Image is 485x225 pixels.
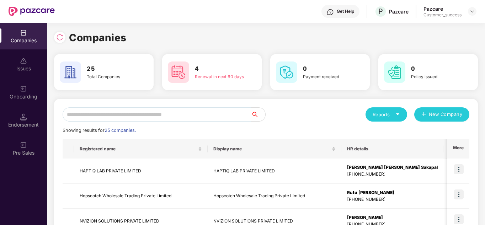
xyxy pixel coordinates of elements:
img: New Pazcare Logo [9,7,55,16]
td: HAPTIQ LAB PRIVATE LIMITED [208,159,341,184]
button: plusNew Company [414,107,469,122]
img: svg+xml;base64,PHN2ZyB4bWxucz0iaHR0cDovL3d3dy53My5vcmcvMjAwMC9zdmciIHdpZHRoPSI2MCIgaGVpZ2h0PSI2MC... [168,61,189,83]
div: [PHONE_NUMBER] [347,171,438,178]
span: Display name [213,146,330,152]
th: More [447,139,469,159]
div: Pazcare [389,8,409,15]
span: caret-down [395,112,400,117]
div: Payment received [303,74,352,80]
th: Display name [208,139,341,159]
td: Hopscotch Wholesale Trading Private Limited [208,184,341,209]
button: search [251,107,266,122]
img: icon [454,164,464,174]
img: svg+xml;base64,PHN2ZyB4bWxucz0iaHR0cDovL3d3dy53My5vcmcvMjAwMC9zdmciIHdpZHRoPSI2MCIgaGVpZ2h0PSI2MC... [276,61,297,83]
th: Registered name [74,139,208,159]
h3: 0 [303,64,352,74]
img: svg+xml;base64,PHN2ZyB4bWxucz0iaHR0cDovL3d3dy53My5vcmcvMjAwMC9zdmciIHdpZHRoPSI2MCIgaGVpZ2h0PSI2MC... [60,61,81,83]
div: [PERSON_NAME] [PERSON_NAME] Sakapal [347,164,438,171]
div: Customer_success [423,12,462,18]
div: Policy issued [411,74,460,80]
img: icon [454,214,464,224]
span: Showing results for [63,128,136,133]
div: Pazcare [423,5,462,12]
span: Registered name [80,146,197,152]
div: Reports [373,111,400,118]
div: Get Help [337,9,354,14]
img: svg+xml;base64,PHN2ZyB3aWR0aD0iMjAiIGhlaWdodD0iMjAiIHZpZXdCb3g9IjAgMCAyMCAyMCIgZmlsbD0ibm9uZSIgeG... [20,85,27,92]
div: Total Companies [87,74,136,80]
th: HR details [341,139,443,159]
h3: 0 [411,64,460,74]
img: svg+xml;base64,PHN2ZyBpZD0iRHJvcGRvd24tMzJ4MzIiIHhtbG5zPSJodHRwOi8vd3d3LnczLm9yZy8yMDAwL3N2ZyIgd2... [469,9,475,14]
img: icon [454,189,464,199]
td: Hopscotch Wholesale Trading Private Limited [74,184,208,209]
span: P [378,7,383,16]
img: svg+xml;base64,PHN2ZyBpZD0iSGVscC0zMngzMiIgeG1sbnM9Imh0dHA6Ly93d3cudzMub3JnLzIwMDAvc3ZnIiB3aWR0aD... [327,9,334,16]
div: [PERSON_NAME] [347,214,438,221]
img: svg+xml;base64,PHN2ZyB3aWR0aD0iMjAiIGhlaWdodD0iMjAiIHZpZXdCb3g9IjAgMCAyMCAyMCIgZmlsbD0ibm9uZSIgeG... [20,141,27,149]
span: plus [421,112,426,118]
img: svg+xml;base64,PHN2ZyBpZD0iSXNzdWVzX2Rpc2FibGVkIiB4bWxucz0iaHR0cDovL3d3dy53My5vcmcvMjAwMC9zdmciIH... [20,57,27,64]
div: [PHONE_NUMBER] [347,196,438,203]
td: HAPTIQ LAB PRIVATE LIMITED [74,159,208,184]
span: 25 companies. [105,128,136,133]
h3: 25 [87,64,136,74]
img: svg+xml;base64,PHN2ZyB3aWR0aD0iMTQuNSIgaGVpZ2h0PSIxNC41IiB2aWV3Qm94PSIwIDAgMTYgMTYiIGZpbGw9Im5vbm... [20,113,27,120]
span: search [251,112,265,117]
img: svg+xml;base64,PHN2ZyB4bWxucz0iaHR0cDovL3d3dy53My5vcmcvMjAwMC9zdmciIHdpZHRoPSI2MCIgaGVpZ2h0PSI2MC... [384,61,405,83]
span: New Company [429,111,463,118]
div: Rutu [PERSON_NAME] [347,189,438,196]
div: Renewal in next 60 days [195,74,244,80]
img: svg+xml;base64,PHN2ZyBpZD0iQ29tcGFuaWVzIiB4bWxucz0iaHR0cDovL3d3dy53My5vcmcvMjAwMC9zdmciIHdpZHRoPS... [20,29,27,36]
h3: 4 [195,64,244,74]
h1: Companies [69,30,127,45]
img: svg+xml;base64,PHN2ZyBpZD0iUmVsb2FkLTMyeDMyIiB4bWxucz0iaHR0cDovL3d3dy53My5vcmcvMjAwMC9zdmciIHdpZH... [56,34,63,41]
